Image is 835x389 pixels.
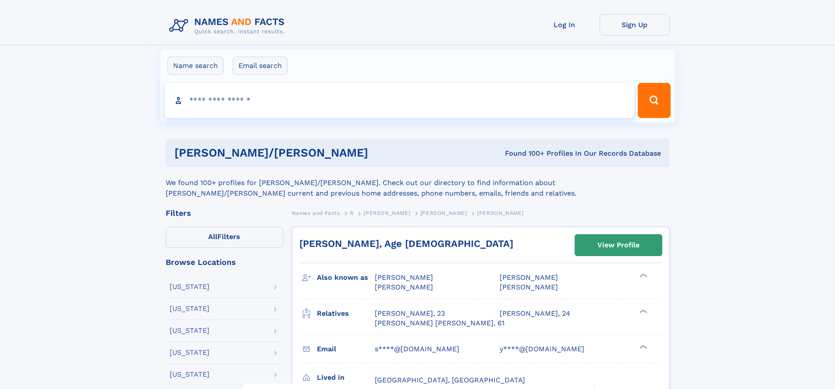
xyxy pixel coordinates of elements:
a: Names and Facts [292,207,340,218]
h1: [PERSON_NAME]/[PERSON_NAME] [174,147,437,158]
span: [GEOGRAPHIC_DATA], [GEOGRAPHIC_DATA] [375,376,525,384]
span: [PERSON_NAME] [363,210,410,216]
span: [PERSON_NAME] [375,273,433,282]
a: Sign Up [600,14,670,36]
div: We found 100+ profiles for [PERSON_NAME]/[PERSON_NAME]. Check out our directory to find informati... [166,167,670,199]
div: [US_STATE] [170,283,210,290]
span: R [350,210,354,216]
div: ❯ [637,308,648,314]
a: Log In [529,14,600,36]
a: View Profile [575,235,662,256]
a: R [350,207,354,218]
div: Found 100+ Profiles In Our Records Database [437,149,661,158]
input: search input [165,83,634,118]
span: [PERSON_NAME] [477,210,524,216]
label: Name search [167,57,224,75]
div: [US_STATE] [170,305,210,312]
div: ❯ [637,273,648,278]
h3: Lived in [317,370,375,385]
span: [PERSON_NAME] [500,283,558,291]
a: [PERSON_NAME], 24 [500,309,570,318]
h3: Relatives [317,306,375,321]
a: [PERSON_NAME], Age [DEMOGRAPHIC_DATA] [299,238,513,249]
img: Logo Names and Facts [166,14,292,38]
label: Filters [166,227,283,248]
div: [US_STATE] [170,371,210,378]
a: [PERSON_NAME] [363,207,410,218]
div: ❯ [637,344,648,350]
h3: Email [317,342,375,357]
span: [PERSON_NAME] [500,273,558,282]
div: Browse Locations [166,258,283,266]
span: [PERSON_NAME] [375,283,433,291]
a: [PERSON_NAME], 23 [375,309,445,318]
div: [US_STATE] [170,349,210,356]
span: [PERSON_NAME] [420,210,467,216]
div: [US_STATE] [170,327,210,334]
span: All [208,232,217,241]
button: Search Button [638,83,670,118]
h3: Also known as [317,270,375,285]
a: [PERSON_NAME] [420,207,467,218]
div: Filters [166,209,283,217]
div: View Profile [597,235,640,255]
label: Email search [233,57,288,75]
a: [PERSON_NAME] [PERSON_NAME], 61 [375,318,505,328]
